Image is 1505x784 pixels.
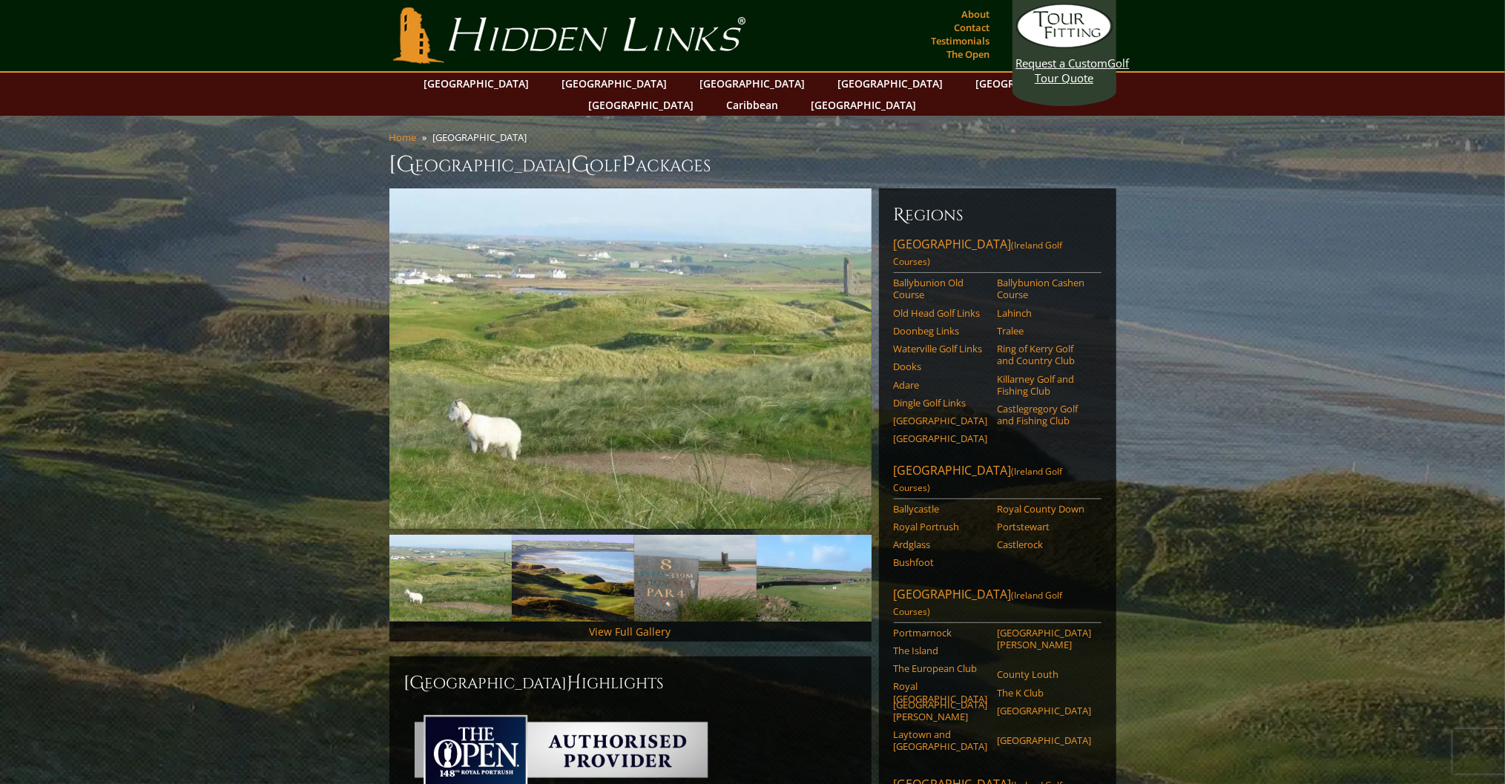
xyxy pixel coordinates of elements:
[943,44,994,65] a: The Open
[894,307,988,319] a: Old Head Golf Links
[567,671,582,695] span: H
[622,150,636,179] span: P
[997,325,1091,337] a: Tralee
[894,521,988,533] a: Royal Portrush
[894,589,1063,618] span: (Ireland Golf Courses)
[997,627,1091,651] a: [GEOGRAPHIC_DATA][PERSON_NAME]
[894,432,988,444] a: [GEOGRAPHIC_DATA]
[582,94,702,116] a: [GEOGRAPHIC_DATA]
[894,465,1063,494] span: (Ireland Golf Courses)
[894,662,988,674] a: The European Club
[894,203,1101,227] h6: Regions
[894,680,988,705] a: Royal [GEOGRAPHIC_DATA]
[997,687,1091,699] a: The K Club
[831,73,951,94] a: [GEOGRAPHIC_DATA]
[894,415,988,426] a: [GEOGRAPHIC_DATA]
[997,503,1091,515] a: Royal County Down
[590,625,671,639] a: View Full Gallery
[997,277,1091,301] a: Ballybunion Cashen Course
[997,343,1091,367] a: Ring of Kerry Golf and Country Club
[997,538,1091,550] a: Castlerock
[951,17,994,38] a: Contact
[572,150,590,179] span: G
[894,277,988,301] a: Ballybunion Old Course
[555,73,675,94] a: [GEOGRAPHIC_DATA]
[894,360,988,372] a: Dooks
[928,30,994,51] a: Testimonials
[693,73,813,94] a: [GEOGRAPHIC_DATA]
[958,4,994,24] a: About
[894,379,988,391] a: Adare
[894,556,988,568] a: Bushfoot
[997,705,1091,717] a: [GEOGRAPHIC_DATA]
[997,373,1091,398] a: Killarney Golf and Fishing Club
[969,73,1089,94] a: [GEOGRAPHIC_DATA]
[894,397,988,409] a: Dingle Golf Links
[997,668,1091,680] a: County Louth
[997,734,1091,746] a: [GEOGRAPHIC_DATA]
[389,131,417,144] a: Home
[389,150,1116,179] h1: [GEOGRAPHIC_DATA] olf ackages
[804,94,924,116] a: [GEOGRAPHIC_DATA]
[894,462,1101,499] a: [GEOGRAPHIC_DATA](Ireland Golf Courses)
[894,236,1101,273] a: [GEOGRAPHIC_DATA](Ireland Golf Courses)
[433,131,533,144] li: [GEOGRAPHIC_DATA]
[894,699,988,723] a: [GEOGRAPHIC_DATA][PERSON_NAME]
[1016,4,1113,85] a: Request a CustomGolf Tour Quote
[894,627,988,639] a: Portmarnock
[997,521,1091,533] a: Portstewart
[894,645,988,656] a: The Island
[719,94,786,116] a: Caribbean
[894,343,988,355] a: Waterville Golf Links
[894,325,988,337] a: Doonbeg Links
[1016,56,1108,70] span: Request a Custom
[894,538,988,550] a: Ardglass
[894,586,1101,623] a: [GEOGRAPHIC_DATA](Ireland Golf Courses)
[997,403,1091,427] a: Castlegregory Golf and Fishing Club
[417,73,537,94] a: [GEOGRAPHIC_DATA]
[404,671,857,695] h2: [GEOGRAPHIC_DATA] ighlights
[997,307,1091,319] a: Lahinch
[894,728,988,753] a: Laytown and [GEOGRAPHIC_DATA]
[894,503,988,515] a: Ballycastle
[894,239,1063,268] span: (Ireland Golf Courses)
